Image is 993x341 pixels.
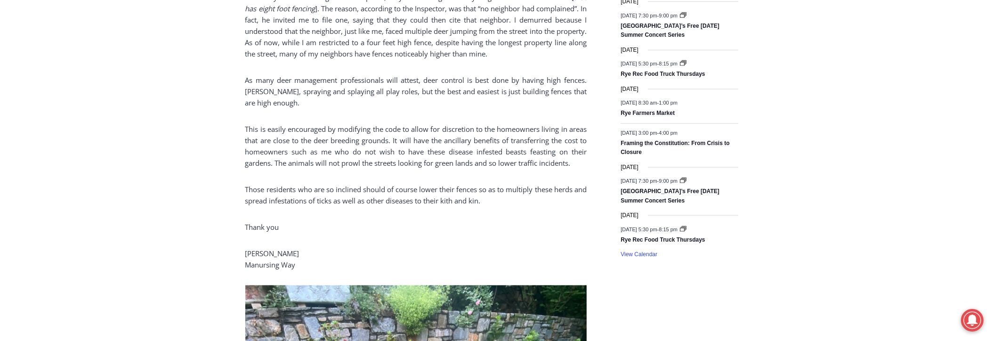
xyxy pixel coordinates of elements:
a: [GEOGRAPHIC_DATA]’s Free [DATE] Summer Concert Series [621,188,719,204]
a: Rye Rec Food Truck Thursdays [621,71,705,78]
time: - [621,179,679,184]
p: This is easily encouraged by modifying the code to allow for discretion to the homeowners living ... [245,123,587,169]
div: "[PERSON_NAME]'s draw is the fine variety of pristine raw fish kept on hand" [97,59,134,113]
span: [DATE] 8:30 am [621,100,657,106]
time: - [621,227,679,232]
p: [PERSON_NAME] Manursing Way [245,248,587,270]
time: - [621,130,678,136]
span: Intern @ [DOMAIN_NAME] [246,94,436,115]
span: [DATE] 7:30 pm [621,179,657,184]
span: [DATE] 3:00 pm [621,130,657,136]
span: Open Tues. - Sun. [PHONE_NUMBER] [3,97,92,133]
a: Rye Rec Food Truck Thursdays [621,236,705,244]
a: [GEOGRAPHIC_DATA]’s Free [DATE] Summer Concert Series [621,23,719,39]
time: [DATE] [621,85,638,94]
time: [DATE] [621,46,638,55]
span: [DATE] 7:30 pm [621,13,657,18]
time: - [621,13,679,18]
time: - [621,61,679,67]
a: Rye Farmers Market [621,110,675,117]
time: - [621,100,678,106]
span: 9:00 pm [659,13,678,18]
span: [DATE] 5:30 pm [621,61,657,67]
span: 1:00 pm [659,100,678,106]
time: [DATE] [621,163,638,172]
a: Intern @ [DOMAIN_NAME] [226,91,456,117]
a: View Calendar [621,251,657,258]
span: [DATE] 5:30 pm [621,227,657,232]
a: Framing the Constitution: From Crisis to Closure [621,140,729,156]
p: As many deer management professionals will attest, deer control is best done by having high fence... [245,74,587,108]
span: 8:15 pm [659,61,678,67]
p: Those residents who are so inclined should of course lower their fences so as to multiply these h... [245,184,587,206]
time: [DATE] [621,211,638,220]
span: 9:00 pm [659,179,678,184]
a: Open Tues. - Sun. [PHONE_NUMBER] [0,95,95,117]
span: 8:15 pm [659,227,678,232]
span: 4:00 pm [659,130,678,136]
p: Thank you [245,221,587,233]
div: "I learned about the history of a place I’d honestly never considered even as a resident of [GEOG... [238,0,445,91]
